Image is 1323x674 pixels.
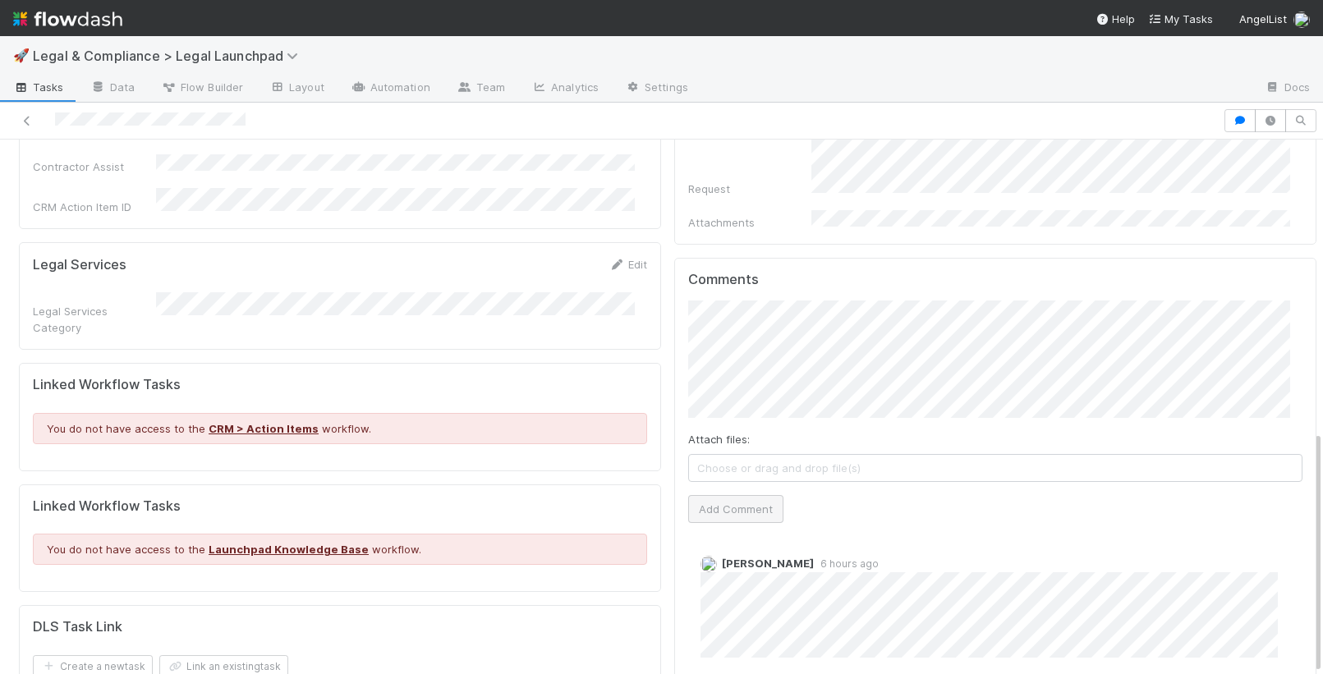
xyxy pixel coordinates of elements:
[33,498,647,515] h5: Linked Workflow Tasks
[161,79,243,95] span: Flow Builder
[13,5,122,33] img: logo-inverted-e16ddd16eac7371096b0.svg
[13,48,30,62] span: 🚀
[33,534,647,565] div: You do not have access to the workflow.
[33,619,122,635] h5: DLS Task Link
[33,377,647,393] h5: Linked Workflow Tasks
[688,181,811,197] div: Request
[1148,12,1213,25] span: My Tasks
[33,158,156,175] div: Contractor Assist
[209,422,319,435] a: CRM > Action Items
[701,556,717,572] img: avatar_6daca87a-2c2e-4848-8ddb-62067031c24f.png
[609,258,647,271] a: Edit
[814,557,879,570] span: 6 hours ago
[33,413,647,444] div: You do not have access to the workflow.
[688,272,1302,288] h5: Comments
[13,79,64,95] span: Tasks
[338,76,443,102] a: Automation
[688,431,750,447] label: Attach files:
[1293,11,1310,28] img: avatar_ba22fd42-677f-4b89-aaa3-073be741e398.png
[1148,11,1213,27] a: My Tasks
[33,199,156,215] div: CRM Action Item ID
[722,557,814,570] span: [PERSON_NAME]
[33,48,306,64] span: Legal & Compliance > Legal Launchpad
[689,455,1302,481] span: Choose or drag and drop file(s)
[33,303,156,336] div: Legal Services Category
[518,76,612,102] a: Analytics
[256,76,338,102] a: Layout
[77,76,148,102] a: Data
[33,257,126,273] h5: Legal Services
[612,76,701,102] a: Settings
[209,543,369,556] a: Launchpad Knowledge Base
[688,214,811,231] div: Attachments
[443,76,518,102] a: Team
[148,76,256,102] a: Flow Builder
[1096,11,1135,27] div: Help
[688,495,783,523] button: Add Comment
[1252,76,1323,102] a: Docs
[1239,12,1287,25] span: AngelList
